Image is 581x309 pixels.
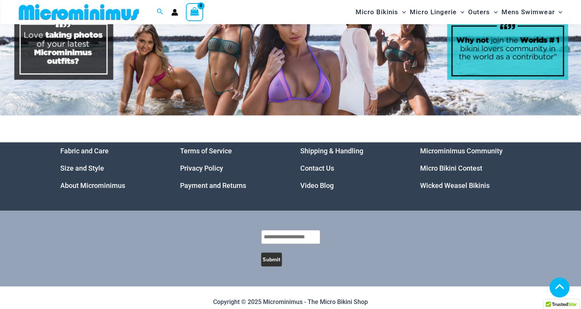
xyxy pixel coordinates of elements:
a: OutersMenu ToggleMenu Toggle [466,2,500,22]
a: Fabric and Care [60,147,109,155]
nav: Menu [420,142,521,194]
span: Menu Toggle [398,2,406,22]
a: Size and Style [60,164,104,172]
button: Submit [261,253,282,266]
nav: Menu [300,142,401,194]
a: Terms of Service [180,147,232,155]
aside: Footer Widget 3 [300,142,401,194]
aside: Footer Widget 4 [420,142,521,194]
span: Micro Lingerie [410,2,457,22]
a: Microminimus Community [420,147,503,155]
nav: Menu [60,142,161,194]
a: Search icon link [157,7,164,17]
aside: Footer Widget 2 [180,142,281,194]
span: Menu Toggle [555,2,562,22]
img: MM SHOP LOGO FLAT [16,3,142,21]
span: Menu Toggle [457,2,464,22]
nav: Site Navigation [353,1,566,23]
a: Payment and Returns [180,181,246,189]
nav: Menu [180,142,281,194]
p: Copyright © 2025 Microminimus - The Micro Bikini Shop [60,296,521,308]
a: Wicked Weasel Bikinis [420,181,490,189]
span: Mens Swimwear [502,2,555,22]
a: Micro BikinisMenu ToggleMenu Toggle [354,2,408,22]
a: Privacy Policy [180,164,223,172]
span: Micro Bikinis [356,2,398,22]
a: Mens SwimwearMenu ToggleMenu Toggle [500,2,564,22]
a: Contact Us [300,164,334,172]
span: Outers [468,2,490,22]
a: Micro Bikini Contest [420,164,482,172]
a: About Microminimus [60,181,125,189]
a: Shipping & Handling [300,147,363,155]
a: Account icon link [171,9,178,16]
a: View Shopping Cart, empty [186,3,204,21]
aside: Footer Widget 1 [60,142,161,194]
a: Video Blog [300,181,334,189]
a: Micro LingerieMenu ToggleMenu Toggle [408,2,466,22]
span: Menu Toggle [490,2,498,22]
